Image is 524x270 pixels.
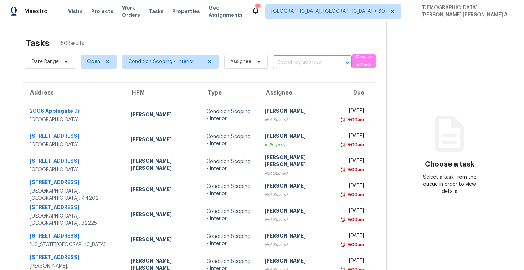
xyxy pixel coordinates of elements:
span: Condition Scoping - Interior + 1 [128,58,202,65]
div: [GEOGRAPHIC_DATA] [30,141,119,148]
div: [PERSON_NAME] [264,207,329,216]
div: Condition Scoping - Interior [206,158,253,172]
div: [STREET_ADDRESS] [30,254,119,263]
div: [PERSON_NAME] [264,257,329,266]
div: Select a task from the queue in order to view details [418,174,481,195]
div: 2006 Applegate Dr [30,107,119,116]
div: [GEOGRAPHIC_DATA] [30,116,119,123]
img: Overdue Alarm Icon [340,191,346,198]
button: Create a Task [352,54,376,68]
div: Condition Scoping - Interior [206,233,253,247]
div: [DATE] [341,107,364,116]
span: 50 Results [61,40,84,47]
span: Properties [172,8,200,15]
div: Not Started [264,241,329,248]
div: [PERSON_NAME] [130,136,195,145]
div: Not Started [264,170,329,177]
div: 9:00am [346,241,364,248]
div: [PERSON_NAME] [130,236,195,245]
span: Date Range [32,58,59,65]
div: [STREET_ADDRESS] [30,179,119,188]
div: [DATE] [341,132,364,141]
button: Open [343,58,353,68]
img: Overdue Alarm Icon [340,141,346,148]
span: Create a Task [355,53,372,69]
h2: Tasks [26,40,50,47]
div: [PERSON_NAME] [264,132,329,141]
div: [PERSON_NAME] [130,211,195,220]
div: [GEOGRAPHIC_DATA], [GEOGRAPHIC_DATA], 32225 [30,213,119,227]
div: [DATE] [341,232,364,241]
span: Assignee [230,58,251,65]
div: In Progress [264,141,329,148]
div: [PERSON_NAME] [130,186,195,195]
div: 649 [255,4,260,11]
img: Overdue Alarm Icon [340,166,346,173]
div: Not Started [264,216,329,223]
span: [DEMOGRAPHIC_DATA][PERSON_NAME] [PERSON_NAME] A [418,4,513,19]
div: Condition Scoping - Interior [206,183,253,197]
div: Condition Scoping - Interior [206,208,253,222]
div: Condition Scoping - Interior [206,108,253,122]
h3: Choose a task [425,161,474,168]
div: 9:00am [346,216,364,223]
div: [PERSON_NAME] [PERSON_NAME] [130,157,195,173]
th: Type [201,83,259,103]
span: Visits [68,8,83,15]
div: [PERSON_NAME] [264,107,329,116]
span: [GEOGRAPHIC_DATA], [GEOGRAPHIC_DATA] + 60 [271,8,385,15]
div: [PERSON_NAME] [130,111,195,120]
th: Due [335,83,375,103]
div: [DATE] [341,182,364,191]
div: [GEOGRAPHIC_DATA] [30,166,119,173]
div: 9:00am [346,116,364,123]
div: [PERSON_NAME] [264,232,329,241]
span: Geo Assignments [209,4,243,19]
span: Projects [91,8,113,15]
div: [STREET_ADDRESS] [30,132,119,141]
div: [DATE] [341,207,364,216]
div: [US_STATE][GEOGRAPHIC_DATA] [30,241,119,248]
div: [DATE] [341,257,364,266]
div: 9:00am [346,141,364,148]
div: [STREET_ADDRESS] [30,157,119,166]
div: Condition Scoping - Interior [206,133,253,147]
div: [STREET_ADDRESS] [30,232,119,241]
th: Assignee [259,83,335,103]
div: 9:00am [346,166,364,173]
span: Open [87,58,100,65]
div: [PERSON_NAME] [PERSON_NAME] [264,154,329,170]
span: Tasks [149,9,164,14]
div: 9:00am [346,191,364,198]
span: Maestro [24,8,48,15]
div: [STREET_ADDRESS] [30,204,119,213]
div: [DATE] [341,157,364,166]
div: [GEOGRAPHIC_DATA], [GEOGRAPHIC_DATA], 44202 [30,188,119,202]
span: Work Orders [122,4,140,19]
input: Search by address [273,57,332,68]
th: HPM [125,83,201,103]
img: Overdue Alarm Icon [340,216,346,223]
img: Overdue Alarm Icon [340,241,346,248]
div: [PERSON_NAME] [264,182,329,191]
img: Overdue Alarm Icon [340,116,346,123]
div: Not Started [264,191,329,198]
th: Address [23,83,125,103]
div: Not Started [264,116,329,123]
